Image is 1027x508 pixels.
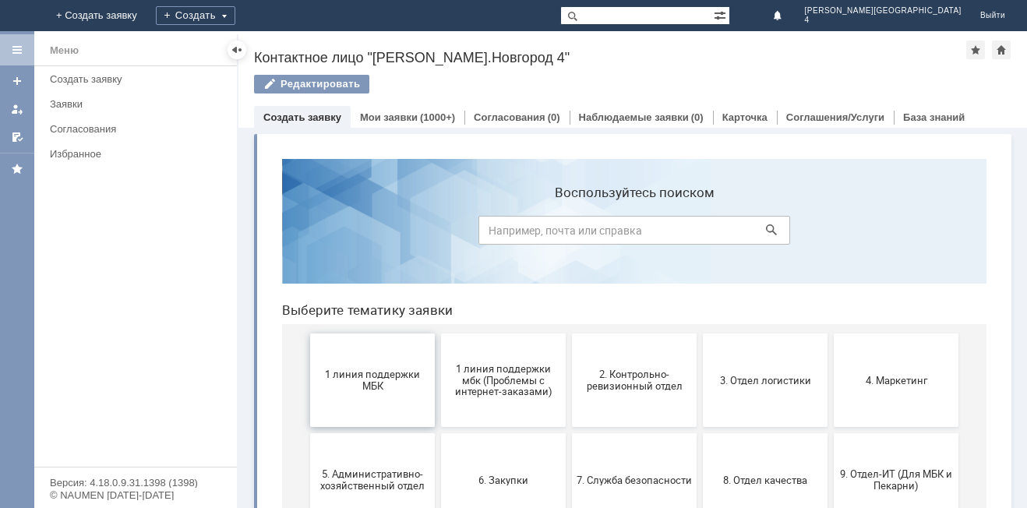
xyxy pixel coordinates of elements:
[209,38,521,54] label: Воспользуйтесь поиском
[420,111,455,123] div: (1000+)
[786,111,884,123] a: Соглашения/Услуги
[433,386,558,480] button: Отдел-ИТ (Офис)
[302,287,427,380] button: 7. Служба безопасности
[228,41,246,59] div: Скрыть меню
[474,111,545,123] a: Согласования
[569,228,684,239] span: 4. Маркетинг
[5,69,30,93] a: Создать заявку
[171,287,296,380] button: 6. Закупки
[45,427,161,439] span: Бухгалтерия (для мбк)
[50,478,221,488] div: Версия: 4.18.0.9.31.1398 (1398)
[209,69,521,98] input: Например, почта или справка
[171,386,296,480] button: Отдел ИТ (1С)
[302,386,427,480] button: Отдел-ИТ (Битрикс24 и CRM)
[44,92,234,116] a: Заявки
[50,123,228,135] div: Согласования
[307,327,422,339] span: 7. Служба безопасности
[171,187,296,280] button: 1 линия поддержки мбк (Проблемы с интернет-заказами)
[433,187,558,280] button: 3. Отдел логистики
[579,111,689,123] a: Наблюдаемые заявки
[44,117,234,141] a: Согласования
[254,50,966,65] div: Контактное лицо "[PERSON_NAME].Новгород 4"
[548,111,560,123] div: (0)
[5,125,30,150] a: Мои согласования
[12,156,717,171] header: Выберите тематику заявки
[176,427,291,439] span: Отдел ИТ (1С)
[5,97,30,122] a: Мои заявки
[438,228,553,239] span: 3. Отдел логистики
[50,73,228,85] div: Создать заявку
[176,216,291,251] span: 1 линия поддержки мбк (Проблемы с интернет-заказами)
[805,16,962,25] span: 4
[307,222,422,245] span: 2. Контрольно-ревизионный отдел
[41,287,165,380] button: 5. Административно-хозяйственный отдел
[50,41,79,60] div: Меню
[176,327,291,339] span: 6. Закупки
[433,287,558,380] button: 8. Отдел качества
[41,386,165,480] button: Бухгалтерия (для мбк)
[722,111,768,123] a: Карточка
[360,111,418,123] a: Мои заявки
[44,67,234,91] a: Создать заявку
[302,187,427,280] button: 2. Контрольно-ревизионный отдел
[45,322,161,345] span: 5. Административно-хозяйственный отдел
[263,111,341,123] a: Создать заявку
[569,427,684,439] span: Финансовый отдел
[45,222,161,245] span: 1 линия поддержки МБК
[903,111,965,123] a: База знаний
[156,6,235,25] div: Создать
[41,187,165,280] button: 1 линия поддержки МБК
[307,422,422,445] span: Отдел-ИТ (Битрикс24 и CRM)
[992,41,1011,59] div: Сделать домашней страницей
[50,490,221,500] div: © NAUMEN [DATE]-[DATE]
[50,148,210,160] div: Избранное
[564,386,689,480] button: Финансовый отдел
[564,187,689,280] button: 4. Маркетинг
[714,7,729,22] span: Расширенный поиск
[438,327,553,339] span: 8. Отдел качества
[50,98,228,110] div: Заявки
[564,287,689,380] button: 9. Отдел-ИТ (Для МБК и Пекарни)
[569,322,684,345] span: 9. Отдел-ИТ (Для МБК и Пекарни)
[691,111,704,123] div: (0)
[966,41,985,59] div: Добавить в избранное
[438,427,553,439] span: Отдел-ИТ (Офис)
[805,6,962,16] span: [PERSON_NAME][GEOGRAPHIC_DATA]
